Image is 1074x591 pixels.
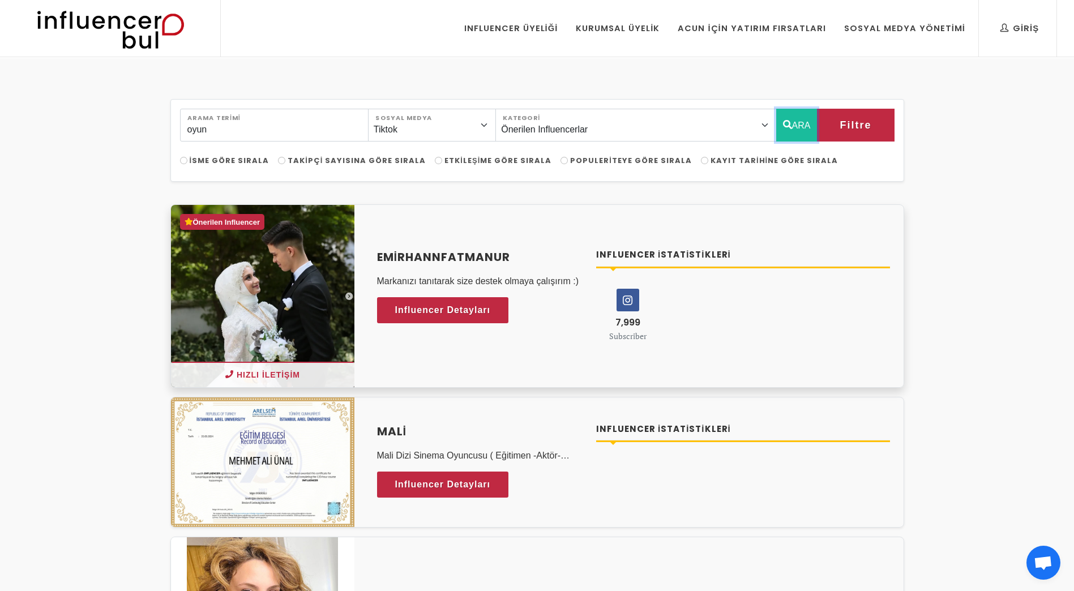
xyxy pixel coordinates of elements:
[576,22,660,35] div: Kurumsal Üyelik
[395,476,491,493] span: Influencer Detayları
[288,155,426,166] span: Takipçi Sayısına Göre Sırala
[776,109,818,142] button: ARA
[464,22,558,35] div: Influencer Üyeliği
[377,297,509,323] a: Influencer Detayları
[180,214,264,230] div: Önerilen Influencer
[180,157,187,164] input: İsme Göre Sırala
[395,302,491,319] span: Influencer Detayları
[377,449,583,462] p: Mali Dizi Sinema Oyuncusu ( Eğitimen -Aktör-Komedyen ) Resmi Menajer Ve İçerik üreticisi. 📽📸🎞🎬
[171,362,354,387] button: Hızlı İletişim
[609,331,647,341] small: Subscriber
[435,157,442,164] input: Etkileşime Göre Sırala
[190,155,269,166] span: İsme Göre Sırala
[377,249,583,265] a: emirhannfatmanur
[377,275,583,288] p: Markanızı tanıtarak size destek olmaya çalışırım :)
[377,423,583,440] a: MALİ
[1026,546,1060,580] a: Open chat
[596,423,890,436] h4: Influencer İstatistikleri
[840,115,871,135] span: Filtre
[278,157,285,164] input: Takipçi Sayısına Göre Sırala
[596,249,890,262] h4: Influencer İstatistikleri
[570,155,692,166] span: Populeriteye Göre Sırala
[1000,22,1039,35] div: Giriş
[817,109,894,142] button: Filtre
[711,155,838,166] span: Kayıt Tarihine Göre Sırala
[678,22,825,35] div: Acun İçin Yatırım Fırsatları
[180,109,369,142] input: Search..
[560,157,568,164] input: Populeriteye Göre Sırala
[615,316,640,329] span: 7,999
[844,22,965,35] div: Sosyal Medya Yönetimi
[444,155,551,166] span: Etkileşime Göre Sırala
[377,472,509,498] a: Influencer Detayları
[701,157,708,164] input: Kayıt Tarihine Göre Sırala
